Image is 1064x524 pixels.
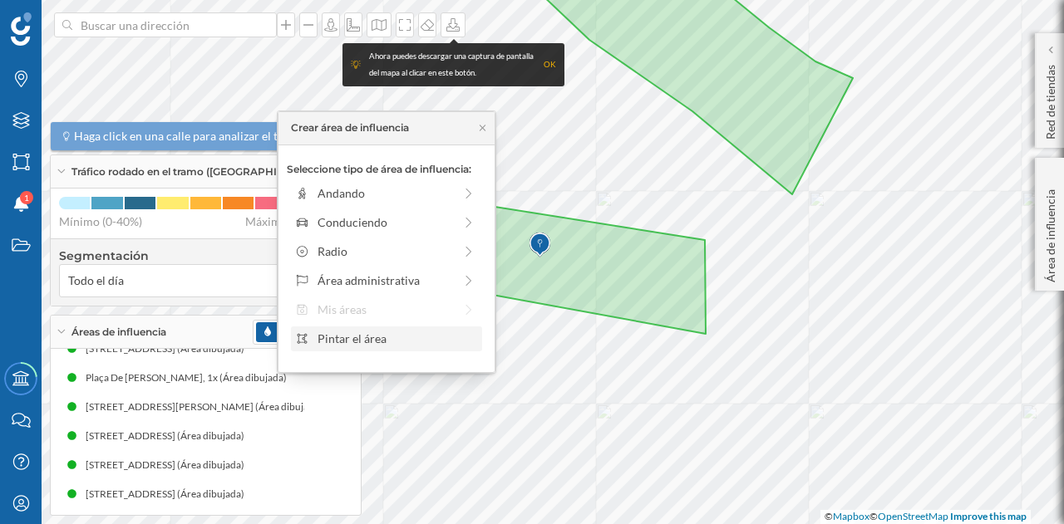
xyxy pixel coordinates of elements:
[86,428,253,444] div: [STREET_ADDRESS] (Área dibujada)
[1042,183,1059,282] p: Área de influencia
[369,48,535,81] div: Ahora puedes descargar una captura de pantalla del mapa al clicar en este botón.
[820,510,1031,524] div: © ©
[878,510,948,522] a: OpenStreetMap
[950,510,1027,522] a: Improve this map
[833,510,869,522] a: Mapbox
[24,189,29,206] span: 1
[318,330,476,347] div: Pintar el área
[11,12,32,46] img: Geoblink Logo
[318,272,453,289] div: Área administrativa
[71,164,325,179] span: Tráfico rodado en el tramo ([GEOGRAPHIC_DATA])
[86,399,331,415] div: [STREET_ADDRESS][PERSON_NAME] (Área dibujada)
[291,120,409,135] div: Crear área de influencia
[245,213,352,230] span: Máximo (99,7-100%)
[86,370,295,386] div: Plaça De [PERSON_NAME], 1x (Área dibujada)
[318,242,453,260] div: Radio
[544,56,556,73] div: OK
[59,247,352,264] h4: Segmentación
[68,272,124,289] span: Todo el día
[59,213,142,230] span: Mínimo (0-40%)
[86,457,253,473] div: [STREET_ADDRESS] (Área dibujada)
[74,128,308,144] span: Haga click en una calle para analizar el tráfico
[33,12,92,27] span: Soporte
[318,184,453,202] div: Andando
[86,340,253,357] div: [STREET_ADDRESS] (Área dibujada)
[287,162,486,177] p: Seleccione tipo de área de influencia:
[530,228,550,262] img: Marker
[1042,58,1059,140] p: Red de tiendas
[71,325,166,340] span: Áreas de influencia
[318,213,453,231] div: Conduciendo
[86,486,253,502] div: [STREET_ADDRESS] (Área dibujada)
